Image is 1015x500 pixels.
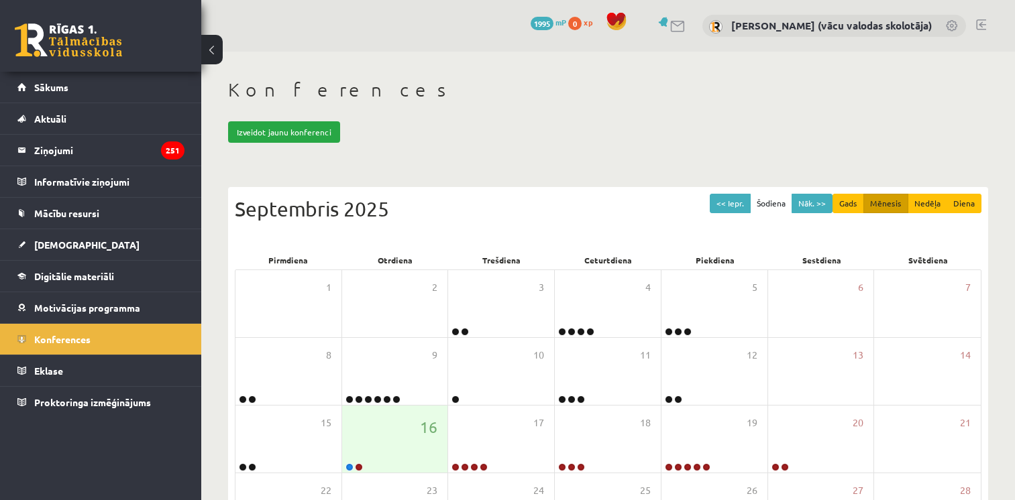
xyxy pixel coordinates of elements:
a: Rīgas 1. Tālmācības vidusskola [15,23,122,57]
a: Informatīvie ziņojumi [17,166,184,197]
legend: Ziņojumi [34,135,184,166]
a: Ziņojumi251 [17,135,184,166]
a: Eklase [17,355,184,386]
div: Otrdiena [341,251,448,269]
span: 1 [326,280,331,295]
legend: Informatīvie ziņojumi [34,166,184,197]
h1: Konferences [228,78,988,101]
span: mP [555,17,566,27]
div: Ceturtdiena [555,251,661,269]
span: 25 [640,483,651,498]
span: 7 [965,280,971,295]
a: Mācību resursi [17,198,184,229]
span: 0 [568,17,582,30]
span: Proktoringa izmēģinājums [34,396,151,408]
span: [DEMOGRAPHIC_DATA] [34,239,140,251]
button: Diena [947,194,981,213]
a: Izveidot jaunu konferenci [228,121,340,143]
span: 19 [747,416,757,430]
span: 5 [752,280,757,295]
button: Nāk. >> [792,194,833,213]
a: 0 xp [568,17,599,27]
span: Aktuāli [34,113,66,125]
i: 251 [161,141,184,160]
button: Mēnesis [863,194,908,213]
span: 24 [533,483,544,498]
span: 8 [326,348,331,363]
span: 16 [420,416,437,438]
span: 1995 [531,17,553,30]
span: 20 [853,416,863,430]
span: Sākums [34,81,68,93]
span: 14 [960,348,971,363]
a: 1995 mP [531,17,566,27]
a: Digitālie materiāli [17,261,184,292]
span: 6 [858,280,863,295]
span: 2 [432,280,437,295]
span: 17 [533,416,544,430]
span: Mācību resursi [34,207,99,219]
span: 28 [960,483,971,498]
a: Motivācijas programma [17,292,184,323]
img: Inga Volfa (vācu valodas skolotāja) [709,20,723,34]
span: 9 [432,348,437,363]
a: Proktoringa izmēģinājums [17,387,184,418]
span: 27 [853,483,863,498]
span: xp [584,17,592,27]
span: Motivācijas programma [34,302,140,314]
a: Sākums [17,72,184,103]
a: Konferences [17,324,184,355]
span: 10 [533,348,544,363]
div: Septembris 2025 [235,194,981,224]
div: Piekdiena [661,251,768,269]
button: Gads [833,194,864,213]
span: 13 [853,348,863,363]
div: Svētdiena [875,251,981,269]
span: 23 [427,483,437,498]
a: [DEMOGRAPHIC_DATA] [17,229,184,260]
span: 26 [747,483,757,498]
div: Trešdiena [448,251,555,269]
span: 4 [645,280,651,295]
span: Konferences [34,333,91,345]
a: Aktuāli [17,103,184,134]
span: 12 [747,348,757,363]
span: Eklase [34,365,63,377]
span: 22 [321,483,331,498]
button: Šodiena [750,194,792,213]
span: 11 [640,348,651,363]
span: 21 [960,416,971,430]
span: 15 [321,416,331,430]
div: Pirmdiena [235,251,341,269]
a: [PERSON_NAME] (vācu valodas skolotāja) [731,19,932,32]
span: Digitālie materiāli [34,270,114,282]
div: Sestdiena [768,251,875,269]
span: 18 [640,416,651,430]
button: Nedēļa [908,194,947,213]
button: << Iepr. [710,194,751,213]
span: 3 [539,280,544,295]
